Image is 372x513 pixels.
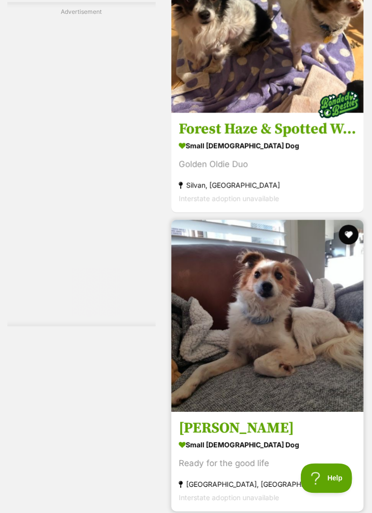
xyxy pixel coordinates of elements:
img: bonded besties [314,79,364,129]
img: Basil Silvanus - Papillon Dog [171,220,364,412]
strong: [GEOGRAPHIC_DATA], [GEOGRAPHIC_DATA] [179,478,356,491]
div: Golden Oldie Duo [179,158,356,171]
h3: [PERSON_NAME] [179,419,356,438]
h3: Forest Haze & Spotted Wonder [179,119,356,138]
a: Forest Haze & Spotted Wonder small [DEMOGRAPHIC_DATA] Dog Golden Oldie Duo Silvan, [GEOGRAPHIC_DA... [171,112,364,212]
iframe: Advertisement [42,21,121,317]
div: Advertisement [7,2,156,327]
strong: small [DEMOGRAPHIC_DATA] Dog [179,438,356,452]
iframe: Help Scout Beacon - Open [301,464,352,493]
div: Ready for the good life [179,457,356,471]
span: Interstate adoption unavailable [179,194,279,202]
span: Interstate adoption unavailable [179,494,279,502]
strong: small [DEMOGRAPHIC_DATA] Dog [179,138,356,153]
button: favourite [339,225,359,244]
a: [PERSON_NAME] small [DEMOGRAPHIC_DATA] Dog Ready for the good life [GEOGRAPHIC_DATA], [GEOGRAPHIC... [171,412,364,512]
strong: Silvan, [GEOGRAPHIC_DATA] [179,178,356,192]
